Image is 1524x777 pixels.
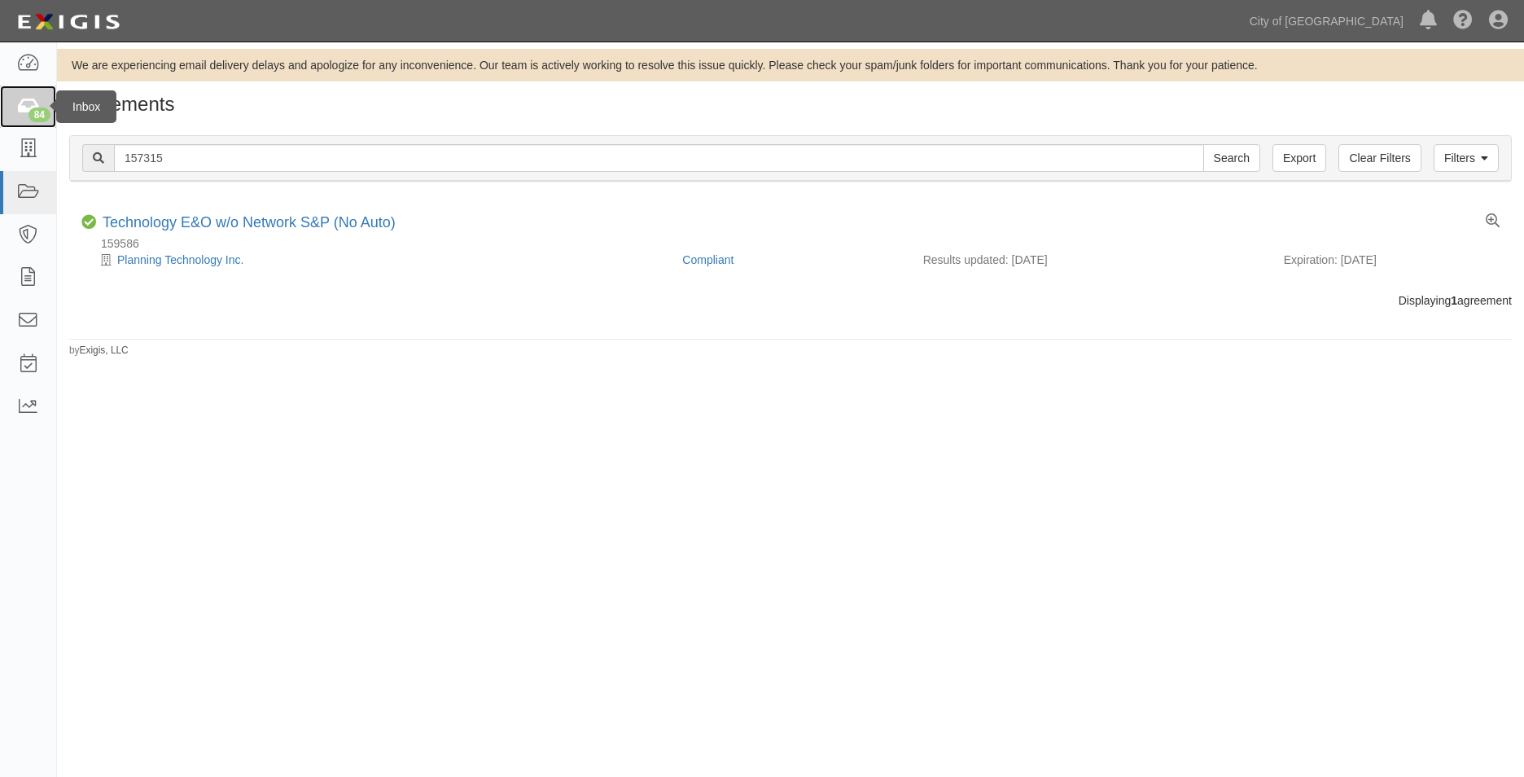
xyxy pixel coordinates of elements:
div: 84 [28,108,50,122]
a: Filters [1434,144,1499,172]
a: Compliant [682,253,734,266]
div: We are experiencing email delivery delays and apologize for any inconvenience. Our team is active... [57,57,1524,73]
i: Compliant [81,215,96,230]
div: 159586 [81,235,1512,252]
small: by [69,344,129,358]
a: Exigis, LLC [80,345,129,356]
i: Help Center - Complianz [1453,11,1473,31]
a: Technology E&O w/o Network S&P (No Auto) [103,214,396,230]
div: Planning Technology Inc. [81,252,670,268]
div: Technology E&O w/o Network S&P (No Auto) [103,214,396,232]
a: Clear Filters [1338,144,1421,172]
input: Search [1203,144,1260,172]
div: Expiration: [DATE] [1284,252,1500,268]
div: Displaying agreement [57,292,1524,309]
div: Inbox [56,90,116,123]
a: Planning Technology Inc. [117,253,243,266]
h1: Agreements [69,94,1512,115]
img: logo-5460c22ac91f19d4615b14bd174203de0afe785f0fc80cf4dbbc73dc1793850b.png [12,7,125,37]
b: 1 [1451,294,1457,307]
a: View results summary [1486,214,1500,229]
input: Search [114,144,1204,172]
a: Export [1272,144,1326,172]
a: City of [GEOGRAPHIC_DATA] [1242,5,1412,37]
div: Results updated: [DATE] [923,252,1259,268]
